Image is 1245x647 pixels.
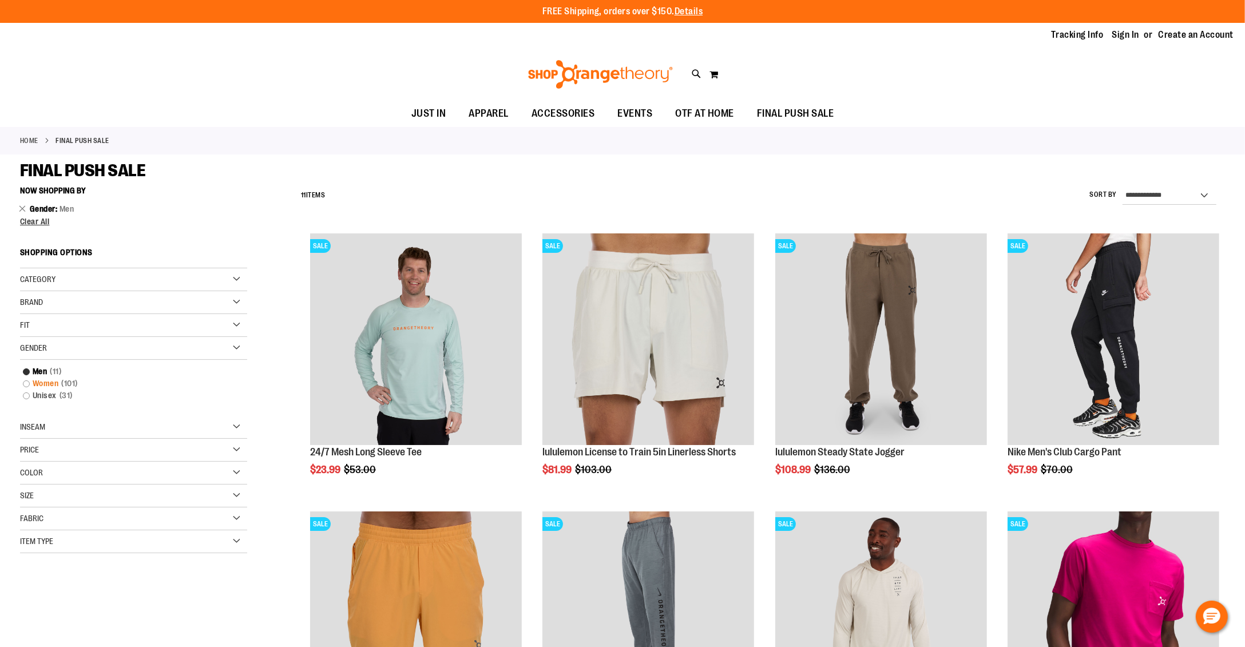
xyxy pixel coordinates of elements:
[17,390,235,402] a: Unisex31
[746,101,846,126] a: FINAL PUSH SALE
[411,101,446,126] span: JUST IN
[310,517,331,531] span: SALE
[310,233,522,447] a: Main Image of 1457095SALE
[1089,190,1117,200] label: Sort By
[1008,517,1028,531] span: SALE
[775,233,987,447] a: lululemon Steady State JoggerSALE
[310,464,342,475] span: $23.99
[542,464,573,475] span: $81.99
[47,366,65,378] span: 11
[775,464,812,475] span: $108.99
[56,136,110,146] strong: FINAL PUSH SALE
[20,136,38,146] a: Home
[20,468,43,477] span: Color
[20,320,30,330] span: Fit
[57,390,76,402] span: 31
[814,464,852,475] span: $136.00
[1008,233,1219,445] img: Product image for Nike Mens Club Cargo Pant
[310,239,331,253] span: SALE
[59,378,81,390] span: 101
[532,101,595,126] span: ACCESSORIES
[606,101,664,127] a: EVENTS
[17,366,235,378] a: Men11
[301,186,326,204] h2: Items
[20,161,146,180] span: FINAL PUSH SALE
[17,378,235,390] a: Women101
[757,101,834,126] span: FINAL PUSH SALE
[675,101,734,126] span: OTF AT HOME
[775,446,905,458] a: lululemon Steady State Jogger
[1196,601,1228,633] button: Hello, have a question? Let’s chat.
[520,101,606,127] a: ACCESSORIES
[20,343,47,352] span: Gender
[20,537,53,546] span: Item Type
[542,517,563,531] span: SALE
[30,204,60,213] span: Gender
[60,204,74,213] span: Men
[542,446,736,458] a: lululemon License to Train 5in Linerless Shorts
[310,446,422,458] a: 24/7 Mesh Long Sleeve Tee
[537,228,760,505] div: product
[770,228,993,505] div: product
[20,181,92,200] button: Now Shopping by
[400,101,458,127] a: JUST IN
[775,239,796,253] span: SALE
[20,297,43,307] span: Brand
[20,217,50,226] span: Clear All
[664,101,746,127] a: OTF AT HOME
[20,275,55,284] span: Category
[304,228,528,505] div: product
[775,517,796,531] span: SALE
[1051,29,1104,41] a: Tracking Info
[1008,233,1219,447] a: Product image for Nike Mens Club Cargo PantSALE
[20,514,43,523] span: Fabric
[575,464,613,475] span: $103.00
[20,445,39,454] span: Price
[542,239,563,253] span: SALE
[310,233,522,445] img: Main Image of 1457095
[542,233,754,447] a: lululemon License to Train 5in Linerless ShortsSALE
[526,60,675,89] img: Shop Orangetheory
[1008,239,1028,253] span: SALE
[20,217,247,225] a: Clear All
[675,6,703,17] a: Details
[344,464,378,475] span: $53.00
[469,101,509,126] span: APPAREL
[1008,464,1039,475] span: $57.99
[1002,228,1225,505] div: product
[20,243,247,268] strong: Shopping Options
[1112,29,1140,41] a: Sign In
[542,5,703,18] p: FREE Shipping, orders over $150.
[617,101,652,126] span: EVENTS
[1041,464,1074,475] span: $70.00
[775,233,987,445] img: lululemon Steady State Jogger
[20,422,45,431] span: Inseam
[457,101,520,127] a: APPAREL
[1008,446,1121,458] a: Nike Men's Club Cargo Pant
[20,491,34,500] span: Size
[1159,29,1234,41] a: Create an Account
[542,233,754,445] img: lululemon License to Train 5in Linerless Shorts
[301,191,306,199] span: 11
